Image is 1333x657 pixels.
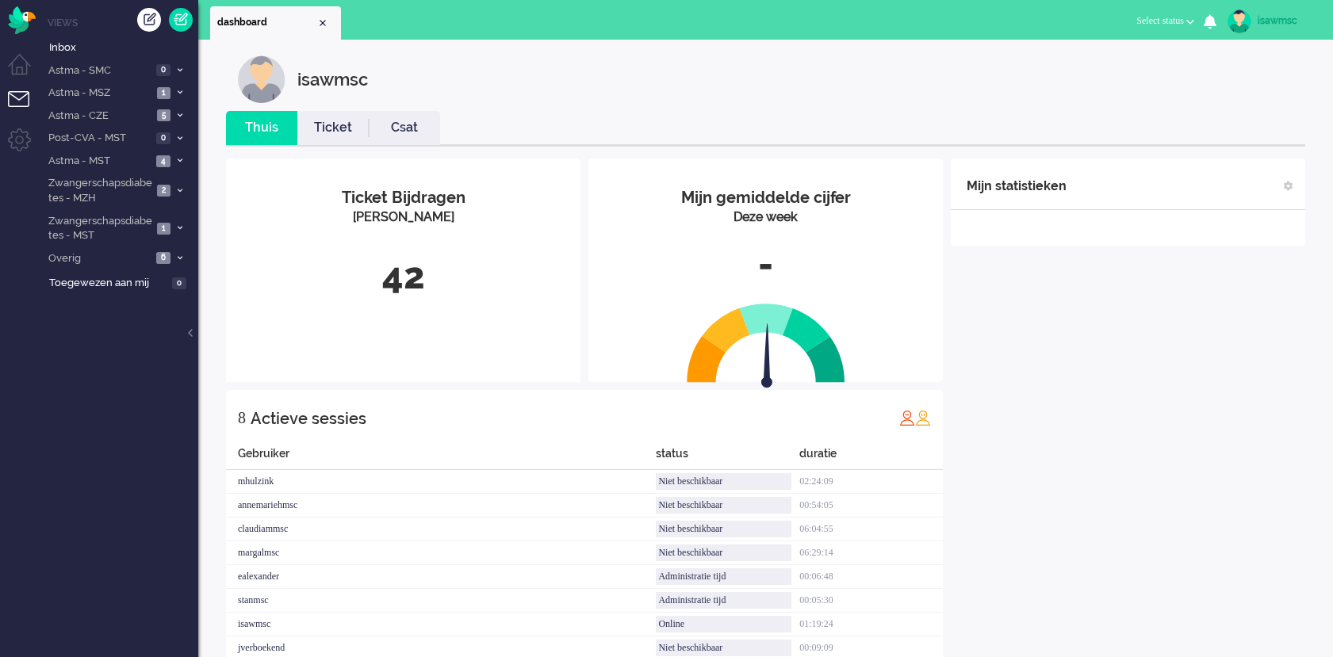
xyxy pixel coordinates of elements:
div: Gebruiker [226,445,656,470]
div: isawmsc [226,613,656,636]
li: Admin menu [8,128,44,164]
span: Astma - SMC [46,63,151,78]
div: 02:24:09 [799,470,943,494]
div: Online [656,616,791,632]
span: Inbox [49,40,198,55]
div: Administratie tijd [656,592,791,609]
span: Post-CVA - MST [46,131,151,146]
span: 2 [157,185,170,197]
div: margalmsc [226,541,656,565]
div: - [600,239,931,291]
a: Ticket [297,119,369,137]
span: 1 [157,87,170,99]
span: dashboard [217,16,316,29]
span: 5 [157,109,170,121]
div: 00:06:48 [799,565,943,589]
div: 06:29:14 [799,541,943,565]
img: profile_red.svg [899,410,915,426]
a: Omnidesk [8,10,36,22]
div: 42 [238,250,569,303]
a: Thuis [226,119,297,137]
li: Tickets menu [8,91,44,127]
div: Niet beschikbaar [656,544,791,561]
li: Thuis [226,111,297,145]
span: 0 [156,132,170,144]
span: 4 [156,155,170,167]
li: Csat [369,111,440,145]
div: ealexander [226,565,656,589]
img: profile_orange.svg [915,410,931,426]
a: Quick Ticket [169,8,193,32]
div: Niet beschikbaar [656,473,791,490]
span: 0 [172,277,186,289]
div: isawmsc [1258,13,1317,29]
div: Creëer ticket [137,8,161,32]
div: Deze week [600,208,931,227]
div: claudiammsc [226,518,656,541]
span: 1 [157,223,170,235]
img: flow_omnibird.svg [8,6,36,34]
span: Zwangerschapsdiabetes - MZH [46,176,152,205]
span: Overig [46,251,151,266]
div: Close tab [316,17,329,29]
li: Dashboard [210,6,341,40]
div: stanmsc [226,589,656,613]
button: Select status [1127,10,1204,32]
img: semi_circle.svg [687,303,845,383]
img: customer.svg [238,55,285,103]
a: isawmsc [1224,10,1317,33]
span: Astma - MST [46,154,151,169]
li: Views [48,16,198,29]
div: annemariehmsc [226,494,656,518]
div: Administratie tijd [656,568,791,585]
li: Ticket [297,111,369,145]
span: Zwangerschapsdiabetes - MST [46,214,152,243]
div: isawmsc [297,55,368,103]
span: Astma - MSZ [46,86,152,101]
div: 00:54:05 [799,494,943,518]
div: Mijn statistieken [967,170,1067,202]
img: avatar [1228,10,1251,33]
li: Dashboard menu [8,54,44,90]
div: 01:19:24 [799,613,943,636]
span: Select status [1136,15,1184,26]
a: Csat [369,119,440,137]
a: Toegewezen aan mij 0 [46,273,198,291]
div: duratie [799,445,943,470]
span: 0 [156,64,170,76]
div: 00:05:30 [799,589,943,613]
div: 8 [238,402,246,434]
div: Mijn gemiddelde cijfer [600,186,931,209]
div: Actieve sessies [251,403,366,434]
a: Inbox [46,38,198,55]
div: status [656,445,799,470]
div: mhulzink [226,470,656,494]
div: [PERSON_NAME] [238,208,569,227]
div: Niet beschikbaar [656,497,791,514]
div: Ticket Bijdragen [238,186,569,209]
span: Astma - CZE [46,109,152,124]
div: Niet beschikbaar [656,521,791,537]
span: 6 [156,252,170,264]
li: Select status [1127,5,1204,40]
span: Toegewezen aan mij [49,276,167,291]
div: 06:04:55 [799,518,943,541]
div: Niet beschikbaar [656,640,791,656]
img: arrow.svg [733,323,801,392]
